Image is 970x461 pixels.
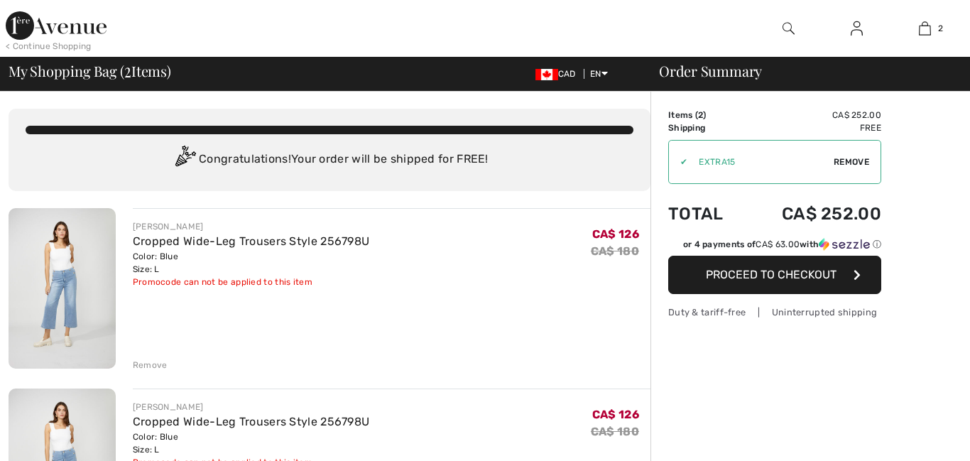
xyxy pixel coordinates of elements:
[668,109,744,121] td: Items ( )
[756,239,800,249] span: CA$ 63.00
[668,305,881,319] div: Duty & tariff-free | Uninterrupted shipping
[919,20,931,37] img: My Bag
[133,276,370,288] div: Promocode can not be applied to this item
[668,121,744,134] td: Shipping
[133,234,370,248] a: Cropped Wide-Leg Trousers Style 256798U
[6,11,107,40] img: 1ère Avenue
[590,69,608,79] span: EN
[839,20,874,38] a: Sign In
[642,64,961,78] div: Order Summary
[668,238,881,256] div: or 4 payments ofCA$ 63.00withSezzle Click to learn more about Sezzle
[592,408,639,421] span: CA$ 126
[851,20,863,37] img: My Info
[133,415,370,428] a: Cropped Wide-Leg Trousers Style 256798U
[706,268,837,281] span: Proceed to Checkout
[133,359,168,371] div: Remove
[744,121,881,134] td: Free
[133,220,370,233] div: [PERSON_NAME]
[9,64,171,78] span: My Shopping Bag ( Items)
[591,244,639,258] s: CA$ 180
[744,190,881,238] td: CA$ 252.00
[891,20,958,37] a: 2
[9,208,116,369] img: Cropped Wide-Leg Trousers Style 256798U
[133,250,370,276] div: Color: Blue Size: L
[535,69,582,79] span: CAD
[668,190,744,238] td: Total
[819,238,870,251] img: Sezzle
[535,69,558,80] img: Canadian Dollar
[669,156,687,168] div: ✔
[698,110,703,120] span: 2
[591,425,639,438] s: CA$ 180
[133,401,370,413] div: [PERSON_NAME]
[683,238,881,251] div: or 4 payments of with
[133,430,370,456] div: Color: Blue Size: L
[170,146,199,174] img: Congratulation2.svg
[26,146,633,174] div: Congratulations! Your order will be shipped for FREE!
[938,22,943,35] span: 2
[6,40,92,53] div: < Continue Shopping
[783,20,795,37] img: search the website
[744,109,881,121] td: CA$ 252.00
[592,227,639,241] span: CA$ 126
[124,60,131,79] span: 2
[687,141,834,183] input: Promo code
[668,256,881,294] button: Proceed to Checkout
[834,156,869,168] span: Remove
